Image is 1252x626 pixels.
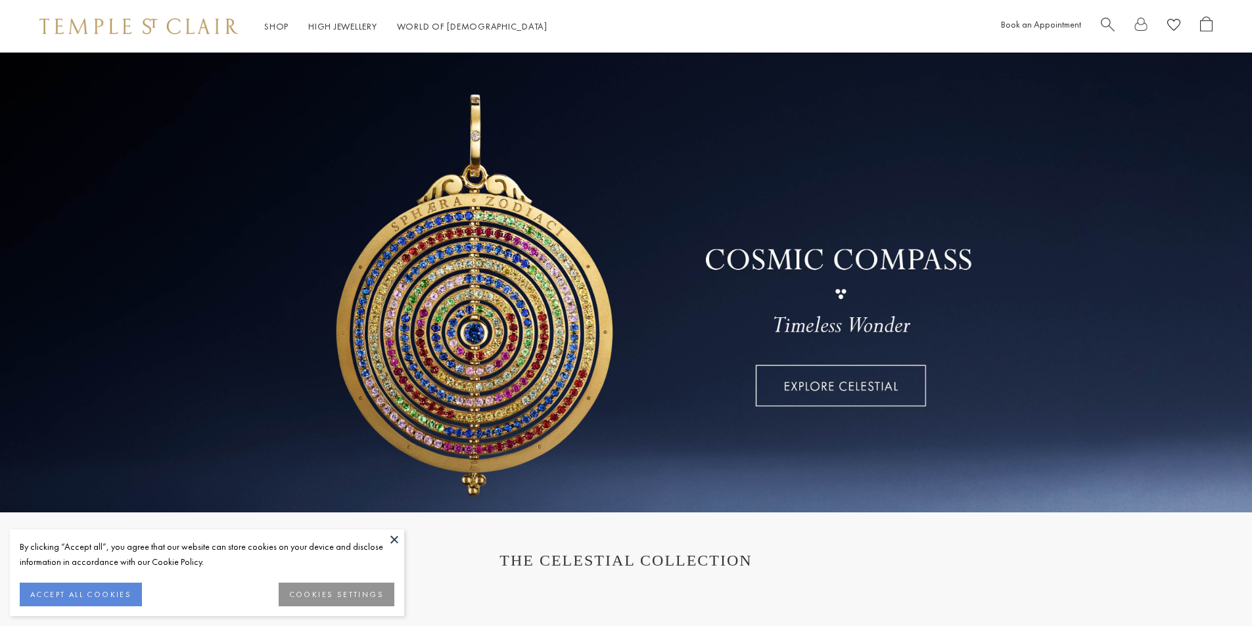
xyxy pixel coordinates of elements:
h1: THE CELESTIAL COLLECTION [53,552,1199,570]
div: By clicking “Accept all”, you agree that our website can store cookies on your device and disclos... [20,539,394,570]
a: World of [DEMOGRAPHIC_DATA]World of [DEMOGRAPHIC_DATA] [397,20,547,32]
nav: Main navigation [264,18,547,35]
a: High JewelleryHigh Jewellery [308,20,377,32]
iframe: Gorgias live chat messenger [1186,564,1239,613]
button: COOKIES SETTINGS [279,583,394,606]
a: View Wishlist [1167,16,1180,37]
a: Search [1101,16,1115,37]
img: Temple St. Clair [39,18,238,34]
a: Open Shopping Bag [1200,16,1213,37]
a: Book an Appointment [1001,18,1081,30]
a: ShopShop [264,20,289,32]
button: ACCEPT ALL COOKIES [20,583,142,606]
